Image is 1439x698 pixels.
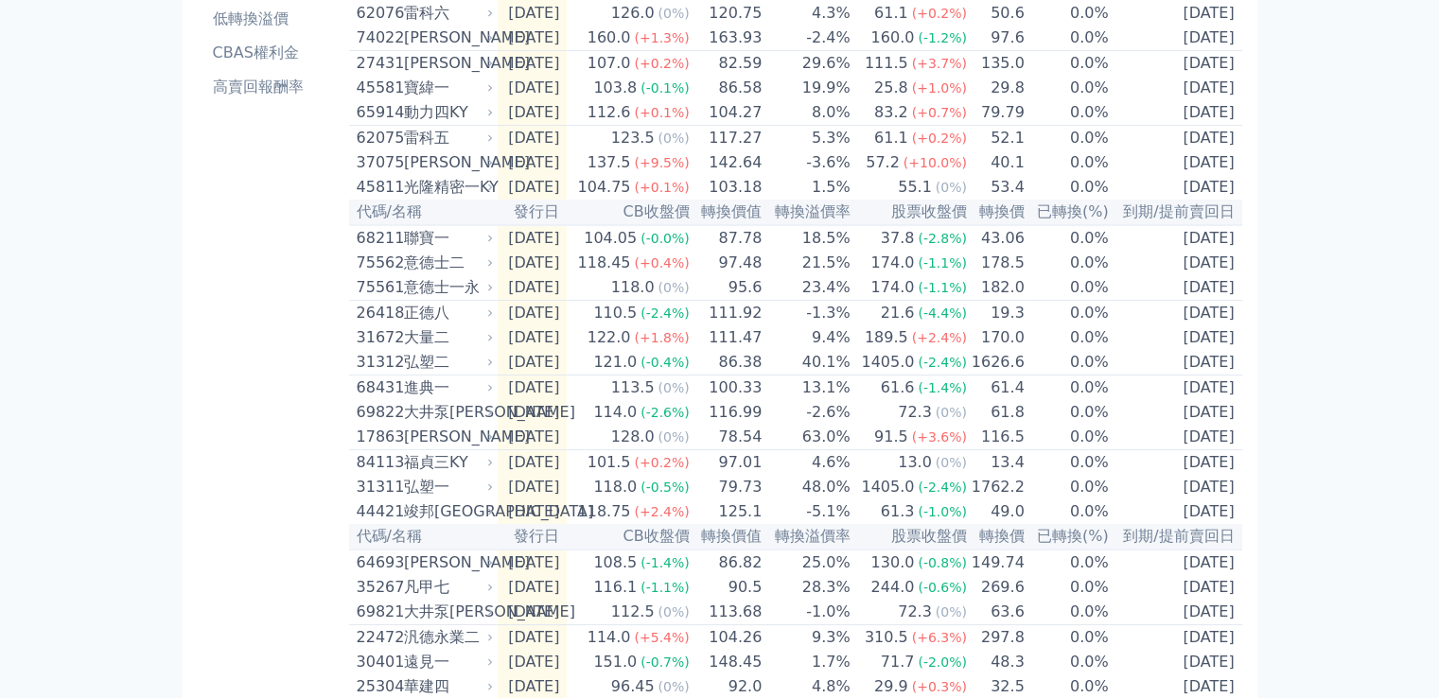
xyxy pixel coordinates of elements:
[404,151,490,174] div: [PERSON_NAME]
[498,76,568,100] td: [DATE]
[607,276,658,299] div: 118.0
[918,255,967,270] span: (-1.1%)
[357,376,399,399] div: 68431
[1110,251,1242,275] td: [DATE]
[607,376,658,399] div: 113.5
[498,1,568,26] td: [DATE]
[691,600,763,625] td: 113.68
[1026,550,1110,575] td: 0.0%
[968,350,1026,375] td: 1626.6
[912,105,967,120] span: (+0.7%)
[1026,425,1110,450] td: 0.0%
[1110,600,1242,625] td: [DATE]
[1026,175,1110,200] td: 0.0%
[851,200,968,225] th: 股票收盤價
[691,100,763,126] td: 104.27
[584,326,635,349] div: 122.0
[1110,225,1242,251] td: [DATE]
[691,350,763,375] td: 86.38
[1110,1,1242,26] td: [DATE]
[498,499,568,524] td: [DATE]
[691,251,763,275] td: 97.48
[968,499,1026,524] td: 49.0
[1026,350,1110,375] td: 0.0%
[404,2,490,25] div: 雷科六
[589,476,641,498] div: 118.0
[968,175,1026,200] td: 53.4
[357,127,399,149] div: 62075
[498,301,568,326] td: [DATE]
[1026,51,1110,77] td: 0.0%
[968,375,1026,401] td: 61.4
[498,575,568,600] td: [DATE]
[968,126,1026,151] td: 52.1
[1110,524,1242,550] th: 到期/提前賣回日
[404,601,490,623] div: 大井泵[PERSON_NAME]
[763,1,851,26] td: 4.3%
[968,76,1026,100] td: 29.8
[870,101,912,124] div: 83.2
[658,380,690,395] span: (0%)
[862,151,904,174] div: 57.2
[584,52,635,75] div: 107.0
[1026,400,1110,425] td: 0.0%
[691,200,763,225] th: 轉換價值
[691,225,763,251] td: 87.78
[1110,51,1242,77] td: [DATE]
[918,504,967,519] span: (-1.0%)
[918,231,967,246] span: (-2.8%)
[589,77,641,99] div: 103.8
[584,101,635,124] div: 112.6
[404,252,490,274] div: 意德士二
[404,176,490,199] div: 光隆精密一KY
[1110,175,1242,200] td: [DATE]
[968,225,1026,251] td: 43.06
[1026,325,1110,350] td: 0.0%
[691,1,763,26] td: 120.75
[763,26,851,51] td: -2.4%
[357,52,399,75] div: 27431
[763,600,851,625] td: -1.0%
[870,77,912,99] div: 25.8
[357,476,399,498] div: 31311
[763,575,851,600] td: 28.3%
[641,305,690,321] span: (-2.4%)
[691,425,763,450] td: 78.54
[357,276,399,299] div: 75561
[641,405,690,420] span: (-2.6%)
[877,500,919,523] div: 61.3
[1110,301,1242,326] td: [DATE]
[918,580,967,595] span: (-0.6%)
[641,355,690,370] span: (-0.4%)
[641,80,690,96] span: (-0.1%)
[1110,76,1242,100] td: [DATE]
[357,500,399,523] div: 44421
[968,400,1026,425] td: 61.8
[658,429,690,445] span: (0%)
[634,155,689,170] span: (+9.5%)
[404,551,490,574] div: [PERSON_NAME]
[1026,100,1110,126] td: 0.0%
[691,499,763,524] td: 125.1
[691,450,763,476] td: 97.01
[357,351,399,374] div: 31312
[1026,126,1110,151] td: 0.0%
[968,475,1026,499] td: 1762.2
[498,524,568,550] th: 發行日
[584,151,635,174] div: 137.5
[968,425,1026,450] td: 116.5
[404,376,490,399] div: 進典一
[968,200,1026,225] th: 轉換價
[498,150,568,175] td: [DATE]
[1110,200,1242,225] th: 到期/提前賣回日
[357,326,399,349] div: 31672
[763,150,851,175] td: -3.6%
[691,325,763,350] td: 111.47
[357,401,399,424] div: 69822
[498,450,568,476] td: [DATE]
[349,524,498,550] th: 代碼/名稱
[968,301,1026,326] td: 19.3
[641,555,690,570] span: (-1.4%)
[658,6,690,21] span: (0%)
[763,126,851,151] td: 5.3%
